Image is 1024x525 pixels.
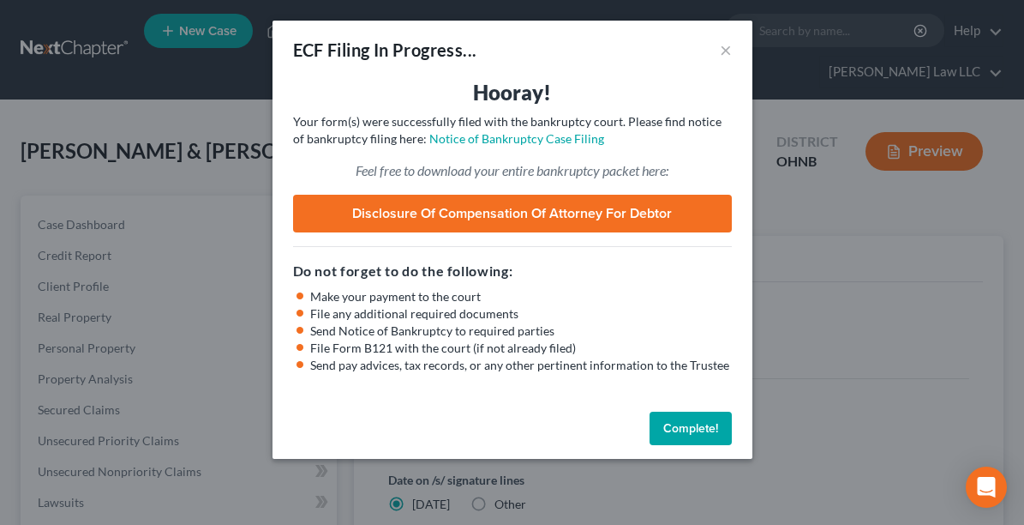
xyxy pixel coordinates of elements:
[310,340,732,357] li: File Form B121 with the court (if not already filed)
[310,357,732,374] li: Send pay advices, tax records, or any other pertinent information to the Trustee
[310,305,732,323] li: File any additional required documents
[966,467,1007,508] div: Open Intercom Messenger
[293,114,722,146] span: Your form(s) were successfully filed with the bankruptcy court. Please find notice of bankruptcy ...
[293,261,732,281] h5: Do not forget to do the following:
[720,39,732,60] button: ×
[429,131,604,146] a: Notice of Bankruptcy Case Filing
[293,161,732,181] p: Feel free to download your entire bankruptcy packet here:
[293,38,477,62] div: ECF Filing In Progress...
[650,412,732,446] button: Complete!
[310,323,732,340] li: Send Notice of Bankruptcy to required parties
[293,195,732,232] a: Disclosure of Compensation of Attorney for Debtor
[310,288,732,305] li: Make your payment to the court
[293,79,732,106] h3: Hooray!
